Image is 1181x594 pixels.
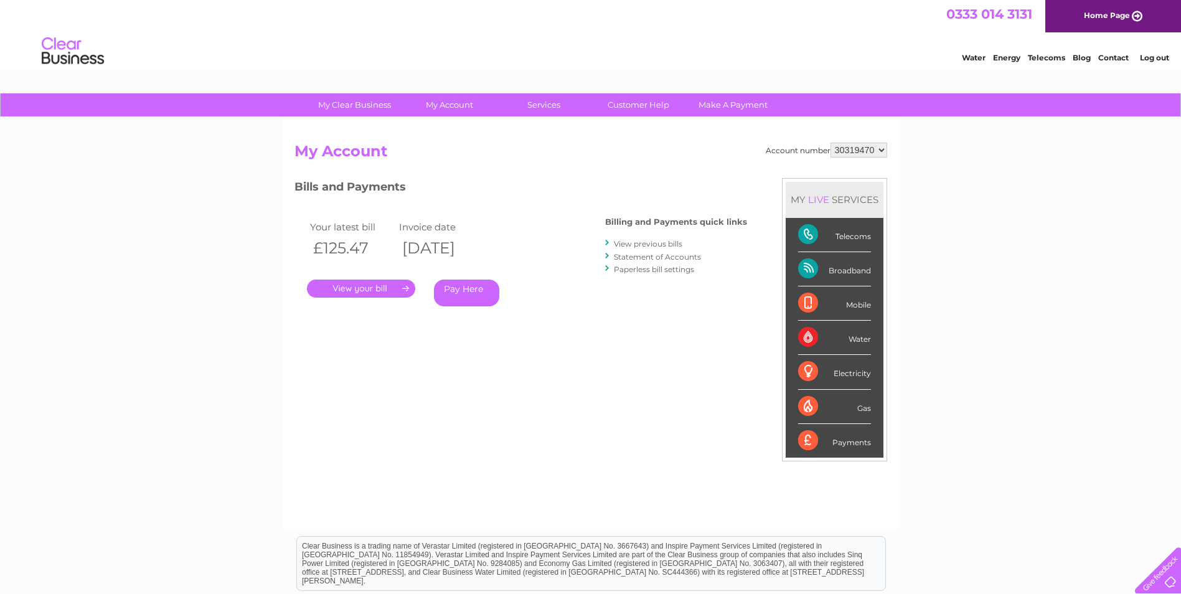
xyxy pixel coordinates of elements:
[786,182,883,217] div: MY SERVICES
[798,390,871,424] div: Gas
[962,53,986,62] a: Water
[307,280,415,298] a: .
[946,6,1032,22] a: 0333 014 3131
[307,219,397,235] td: Your latest bill
[434,280,499,306] a: Pay Here
[798,218,871,252] div: Telecoms
[798,355,871,389] div: Electricity
[41,32,105,70] img: logo.png
[806,194,832,205] div: LIVE
[1073,53,1091,62] a: Blog
[798,424,871,458] div: Payments
[1140,53,1169,62] a: Log out
[614,265,694,274] a: Paperless bill settings
[1028,53,1065,62] a: Telecoms
[396,235,486,261] th: [DATE]
[396,219,486,235] td: Invoice date
[682,93,784,116] a: Make A Payment
[605,217,747,227] h4: Billing and Payments quick links
[993,53,1020,62] a: Energy
[303,93,406,116] a: My Clear Business
[798,321,871,355] div: Water
[297,7,885,60] div: Clear Business is a trading name of Verastar Limited (registered in [GEOGRAPHIC_DATA] No. 3667643...
[294,143,887,166] h2: My Account
[492,93,595,116] a: Services
[294,178,747,200] h3: Bills and Payments
[307,235,397,261] th: £125.47
[398,93,501,116] a: My Account
[798,286,871,321] div: Mobile
[798,252,871,286] div: Broadband
[766,143,887,158] div: Account number
[614,252,701,262] a: Statement of Accounts
[614,239,682,248] a: View previous bills
[587,93,690,116] a: Customer Help
[1098,53,1129,62] a: Contact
